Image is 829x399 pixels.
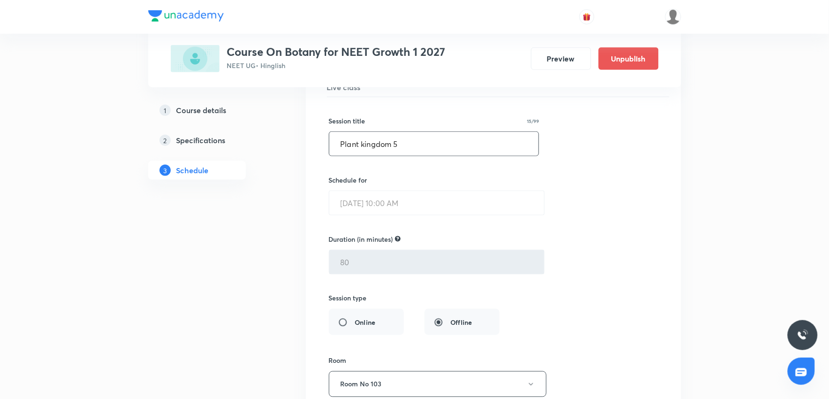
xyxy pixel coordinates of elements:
p: NEET UG • Hinglish [227,61,446,70]
h5: Course details [176,105,227,116]
button: Unpublish [599,47,659,70]
img: ttu [797,330,808,341]
p: 2 [160,135,171,146]
input: A great title is short, clear and descriptive [329,132,539,156]
h6: Schedule for [329,175,540,185]
a: 1Course details [148,101,276,120]
div: Not allow to edit for recorded type class [395,235,401,243]
img: Company Logo [148,10,224,22]
h3: Course On Botany for NEET Growth 1 2027 [227,45,446,59]
button: Preview [531,47,591,70]
button: Room No 103 [329,371,547,397]
p: 1 [160,105,171,116]
p: 3 [160,165,171,176]
h6: Room [329,356,347,366]
a: 2Specifications [148,131,276,150]
input: 80 [329,250,544,274]
img: F7CED906-E13A-4895-BCCF-26D369C11305_plus.png [171,45,220,72]
h5: Live class [327,82,669,93]
h6: Session type [329,293,367,303]
h5: Specifications [176,135,226,146]
a: Company Logo [148,10,224,24]
h6: Session title [329,116,365,126]
img: avatar [583,13,591,21]
h6: Duration (in minutes) [329,234,393,244]
p: 15/99 [527,119,539,123]
h5: Schedule [176,165,209,176]
img: Devendra Kumar [665,9,681,25]
button: avatar [579,9,594,24]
